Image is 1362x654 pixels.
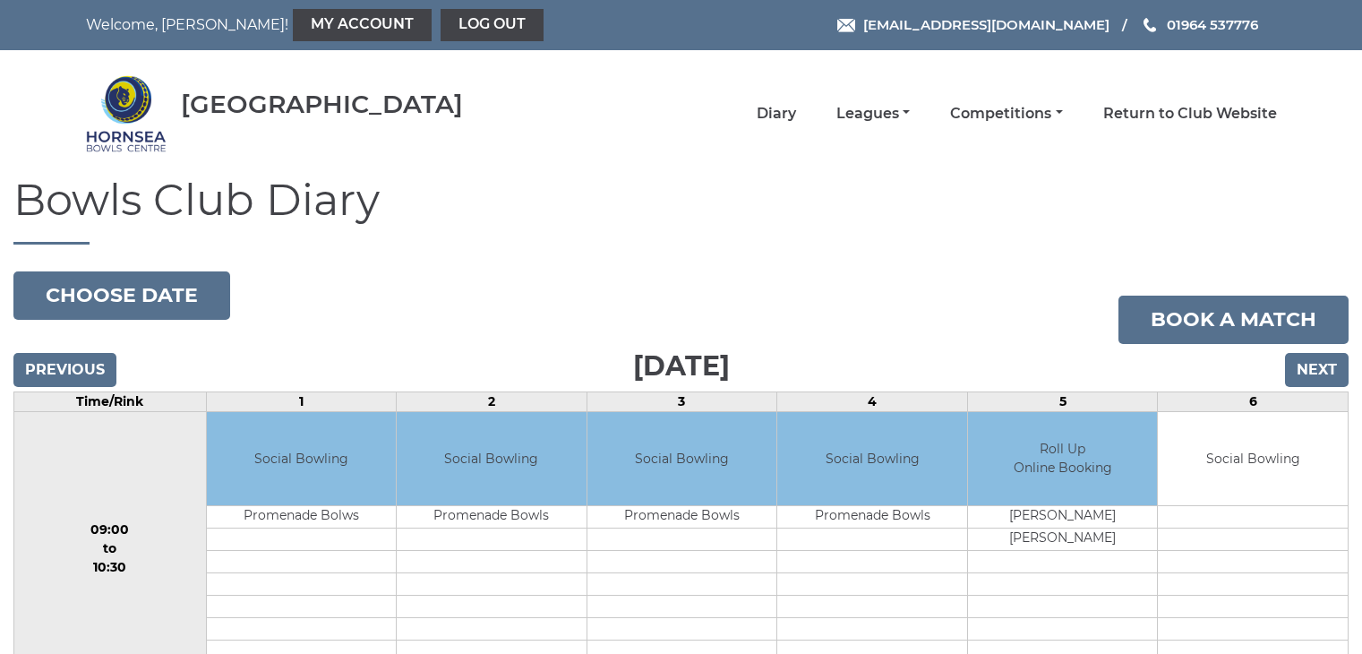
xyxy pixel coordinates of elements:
[777,392,968,411] td: 4
[13,176,1349,245] h1: Bowls Club Diary
[1144,18,1156,32] img: Phone us
[967,392,1158,411] td: 5
[1285,353,1349,387] input: Next
[206,392,397,411] td: 1
[587,392,777,411] td: 3
[207,506,397,529] td: Promenade Bolws
[86,73,167,154] img: Hornsea Bowls Centre
[441,9,544,41] a: Log out
[777,412,967,506] td: Social Bowling
[1158,412,1348,506] td: Social Bowling
[14,392,207,411] td: Time/Rink
[397,392,587,411] td: 2
[836,104,910,124] a: Leagues
[293,9,432,41] a: My Account
[1103,104,1277,124] a: Return to Club Website
[1167,16,1258,33] span: 01964 537776
[587,506,777,529] td: Promenade Bowls
[950,104,1062,124] a: Competitions
[837,19,855,32] img: Email
[207,412,397,506] td: Social Bowling
[181,90,463,118] div: [GEOGRAPHIC_DATA]
[968,529,1158,551] td: [PERSON_NAME]
[863,16,1109,33] span: [EMAIL_ADDRESS][DOMAIN_NAME]
[13,353,116,387] input: Previous
[1141,14,1258,35] a: Phone us 01964 537776
[1158,392,1349,411] td: 6
[837,14,1109,35] a: Email [EMAIL_ADDRESS][DOMAIN_NAME]
[968,412,1158,506] td: Roll Up Online Booking
[397,412,587,506] td: Social Bowling
[13,271,230,320] button: Choose date
[968,506,1158,529] td: [PERSON_NAME]
[397,506,587,529] td: Promenade Bowls
[587,412,777,506] td: Social Bowling
[777,506,967,529] td: Promenade Bowls
[757,104,796,124] a: Diary
[86,9,567,41] nav: Welcome, [PERSON_NAME]!
[1118,296,1349,344] a: Book a match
